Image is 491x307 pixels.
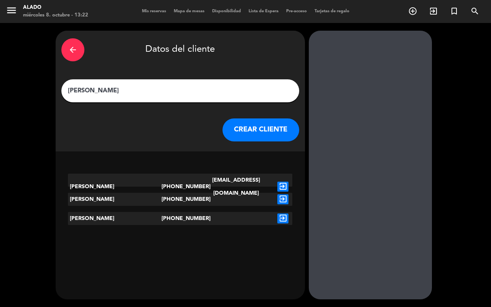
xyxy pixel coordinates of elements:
[61,36,299,63] div: Datos del cliente
[68,212,161,225] div: [PERSON_NAME]
[138,9,170,13] span: Mis reservas
[6,5,17,19] button: menu
[68,174,161,200] div: [PERSON_NAME]
[277,194,288,204] i: exit_to_app
[222,118,299,141] button: CREAR CLIENTE
[470,7,479,16] i: search
[277,182,288,192] i: exit_to_app
[282,9,311,13] span: Pre-acceso
[68,45,77,54] i: arrow_back
[161,174,199,200] div: [PHONE_NUMBER]
[161,193,199,206] div: [PHONE_NUMBER]
[199,174,274,200] div: [EMAIL_ADDRESS][DOMAIN_NAME]
[6,5,17,16] i: menu
[311,9,353,13] span: Tarjetas de regalo
[23,4,88,11] div: Alado
[68,193,161,206] div: [PERSON_NAME]
[161,212,199,225] div: [PHONE_NUMBER]
[67,85,293,96] input: Escriba nombre, correo electrónico o número de teléfono...
[245,9,282,13] span: Lista de Espera
[23,11,88,19] div: miércoles 8. octubre - 13:22
[429,7,438,16] i: exit_to_app
[208,9,245,13] span: Disponibilidad
[170,9,208,13] span: Mapa de mesas
[408,7,417,16] i: add_circle_outline
[450,7,459,16] i: turned_in_not
[277,213,288,223] i: exit_to_app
